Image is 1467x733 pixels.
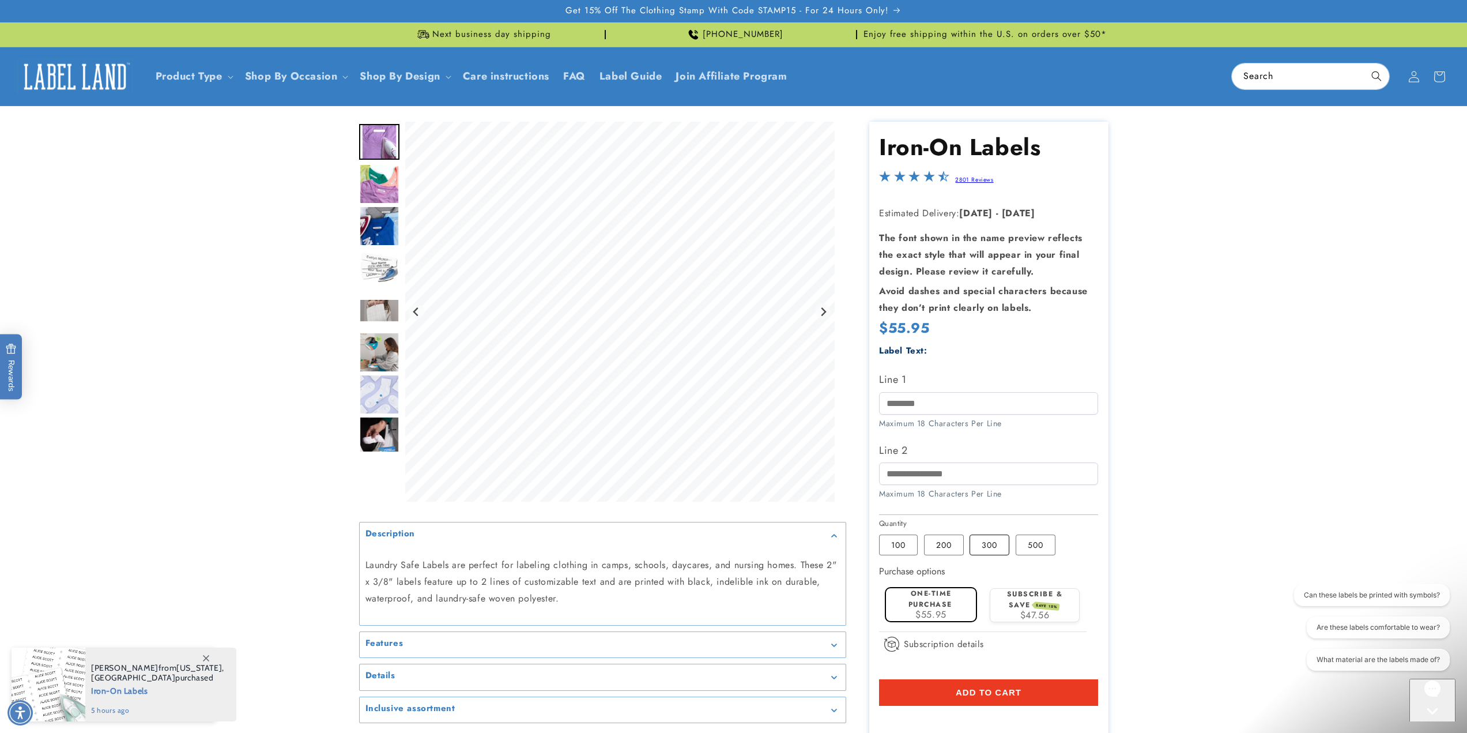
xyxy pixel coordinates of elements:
[91,705,224,716] span: 5 hours ago
[879,441,1098,460] label: Line 2
[17,59,133,95] img: Label Land
[360,523,846,548] summary: Description
[956,687,1021,698] span: Add to cart
[879,370,1098,389] label: Line 1
[879,231,1083,278] strong: The font shown in the name preview reflects the exact style that will appear in your final design...
[359,122,846,723] media-gallery: Gallery Viewer
[245,70,338,83] span: Shop By Occasion
[908,588,952,610] label: One-time purchase
[879,174,949,187] span: 4.5-star overall rating
[91,683,224,697] span: Iron-On Labels
[1409,679,1455,721] iframe: Gorgias live chat messenger
[703,29,783,40] span: [PHONE_NUMBER]
[365,528,416,540] h2: Description
[149,63,238,90] summary: Product Type
[409,304,424,319] button: Go to last slide
[669,63,794,90] a: Join Affiliate Program
[862,22,1108,47] div: Announcement
[359,332,399,373] img: Iron-On Labels - Label Land
[565,5,889,17] span: Get 15% Off The Clothing Stamp With Code STAMP15 - For 24 Hours Only!
[13,54,137,99] a: Label Land
[904,637,984,651] span: Subscription details
[879,318,930,338] span: $55.95
[863,29,1107,40] span: Enjoy free shipping within the U.S. on orders over $50*
[599,70,662,83] span: Label Guide
[91,663,224,683] span: from , purchased
[879,418,1098,430] div: Maximum 18 Characters Per Line
[996,206,999,220] strong: -
[1364,63,1389,89] button: Search
[360,697,846,723] summary: Inclusive assortment
[879,488,1098,500] div: Maximum 18 Characters Per Line
[91,672,175,683] span: [GEOGRAPHIC_DATA]
[359,290,399,330] div: Go to slide 5
[593,63,669,90] a: Label Guide
[238,63,353,90] summary: Shop By Occasion
[359,22,606,47] div: Announcement
[6,343,17,391] span: Rewards
[359,206,399,246] img: Iron on name labels ironed to shirt collar
[432,29,551,40] span: Next business day shipping
[879,679,1098,706] button: Add to cart
[359,374,399,415] img: Iron-On Labels - Label Land
[959,206,993,220] strong: [DATE]
[359,374,399,415] div: Go to slide 7
[610,22,857,47] div: Announcement
[359,248,399,288] img: Iron-on name labels with an iron
[556,63,593,90] a: FAQ
[365,557,840,607] p: Laundry Safe Labels are perfect for labeling clothing in camps, schools, daycares, and nursing ho...
[156,69,222,84] a: Product Type
[360,69,440,84] a: Shop By Design
[360,632,846,658] summary: Features
[359,248,399,288] div: Go to slide 4
[879,205,1098,222] p: Estimated Delivery:
[879,284,1088,314] strong: Avoid dashes and special characters because they don’t print clearly on labels.
[365,703,455,715] h2: Inclusive assortment
[815,304,831,319] button: Next slide
[463,70,549,83] span: Care instructions
[915,608,946,621] span: $55.95
[1020,608,1050,622] span: $47.56
[879,518,908,529] legend: Quantity
[879,344,927,357] label: Label Text:
[353,63,455,90] summary: Shop By Design
[1002,206,1035,220] strong: [DATE]
[359,124,399,160] img: Iron on name label being ironed to shirt
[359,164,399,204] div: Go to slide 2
[879,535,918,555] label: 100
[359,164,399,204] img: Iron on name tags ironed to a t-shirt
[176,663,222,673] span: [US_STATE]
[359,206,399,246] div: Go to slide 3
[924,535,964,555] label: 200
[1007,589,1063,610] label: Subscribe & save
[359,416,399,457] img: Iron-On Labels - Label Land
[91,663,159,673] span: [PERSON_NAME]
[879,565,945,578] label: Purchase options
[365,638,403,649] h2: Features
[563,70,586,83] span: FAQ
[676,70,787,83] span: Join Affiliate Program
[360,664,846,690] summary: Details
[879,132,1098,162] h1: Iron-On Labels
[7,700,33,726] div: Accessibility Menu
[359,416,399,457] div: Go to slide 8
[970,535,1009,555] label: 300
[1016,535,1055,555] label: 500
[1034,602,1059,611] span: SAVE 15%
[359,332,399,373] div: Go to slide 6
[359,299,399,322] img: null
[359,122,399,162] div: Go to slide 1
[456,63,556,90] a: Care instructions
[365,670,395,682] h2: Details
[1286,584,1455,681] iframe: Gorgias live chat conversation starters
[955,175,993,184] a: 2801 Reviews - open in a new tab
